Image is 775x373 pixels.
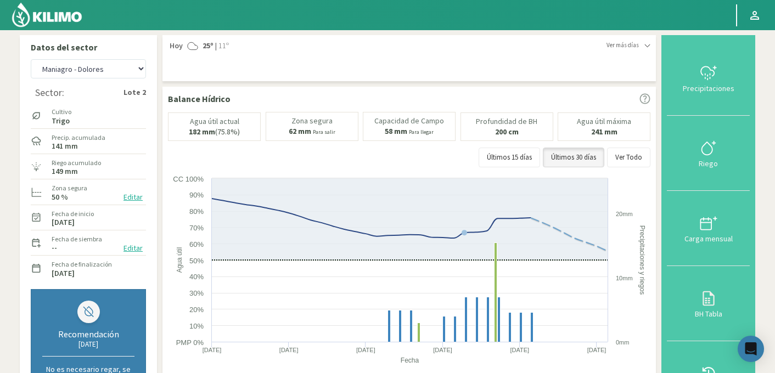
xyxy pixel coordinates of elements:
label: Fecha de inicio [52,209,94,219]
b: 58 mm [385,126,407,136]
div: BH Tabla [670,310,746,318]
p: Profundidad de BH [476,117,537,126]
small: Para salir [313,128,335,135]
span: Ver más días [606,41,639,50]
text: Agua útil [176,247,183,273]
text: [DATE] [356,347,375,353]
button: Últimos 30 días [543,148,604,167]
div: [DATE] [42,340,134,349]
text: 90% [189,191,204,199]
text: Fecha [401,357,419,364]
label: Fecha de finalización [52,259,112,269]
p: (75.8%) [189,128,240,136]
label: Fecha de siembra [52,234,102,244]
div: Carga mensual [670,235,746,242]
b: 241 mm [591,127,617,137]
label: [DATE] [52,219,75,226]
span: 11º [217,41,229,52]
text: 30% [189,289,204,297]
text: Precipitaciones y riegos [638,225,646,295]
label: 141 mm [52,143,78,150]
text: [DATE] [587,347,606,353]
label: Trigo [52,117,71,125]
p: Agua útil máxima [577,117,631,126]
b: 62 mm [289,126,311,136]
button: Precipitaciones [667,41,750,116]
text: [DATE] [510,347,529,353]
img: Kilimo [11,2,83,28]
div: Open Intercom Messenger [738,336,764,362]
text: PMP 0% [176,338,204,347]
text: 70% [189,224,204,232]
text: 50% [189,257,204,265]
button: Ver Todo [607,148,650,167]
text: 20mm [616,211,633,217]
text: CC 100% [173,175,204,183]
text: 20% [189,306,204,314]
button: Editar [120,191,146,204]
button: Riego [667,116,750,191]
span: | [215,41,217,52]
b: 182 mm [189,127,215,137]
text: 80% [189,207,204,216]
strong: 25º [203,41,214,50]
text: [DATE] [279,347,299,353]
span: Hoy [168,41,183,52]
button: Últimos 15 días [479,148,540,167]
text: 60% [189,240,204,248]
button: Carga mensual [667,191,750,266]
div: Riego [670,160,746,167]
div: Recomendación [42,329,134,340]
text: [DATE] [203,347,222,353]
button: Editar [120,242,146,255]
b: 200 cm [495,127,519,137]
label: 50 % [52,194,68,201]
p: Zona segura [291,117,333,125]
strong: Lote 2 [123,87,146,98]
text: 0mm [616,339,629,346]
text: 10% [189,322,204,330]
label: Riego acumulado [52,158,101,168]
text: 40% [189,273,204,281]
label: Precip. acumulada [52,133,105,143]
label: Zona segura [52,183,87,193]
small: Para llegar [409,128,434,135]
label: Cultivo [52,107,71,117]
div: Sector: [35,87,64,98]
p: Datos del sector [31,41,146,54]
label: [DATE] [52,270,75,277]
p: Capacidad de Campo [374,117,444,125]
label: -- [52,244,57,251]
p: Agua útil actual [190,117,239,126]
div: Precipitaciones [670,84,746,92]
p: Balance Hídrico [168,92,231,105]
text: 10mm [616,275,633,281]
button: BH Tabla [667,266,750,341]
text: [DATE] [433,347,452,353]
label: 149 mm [52,168,78,175]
